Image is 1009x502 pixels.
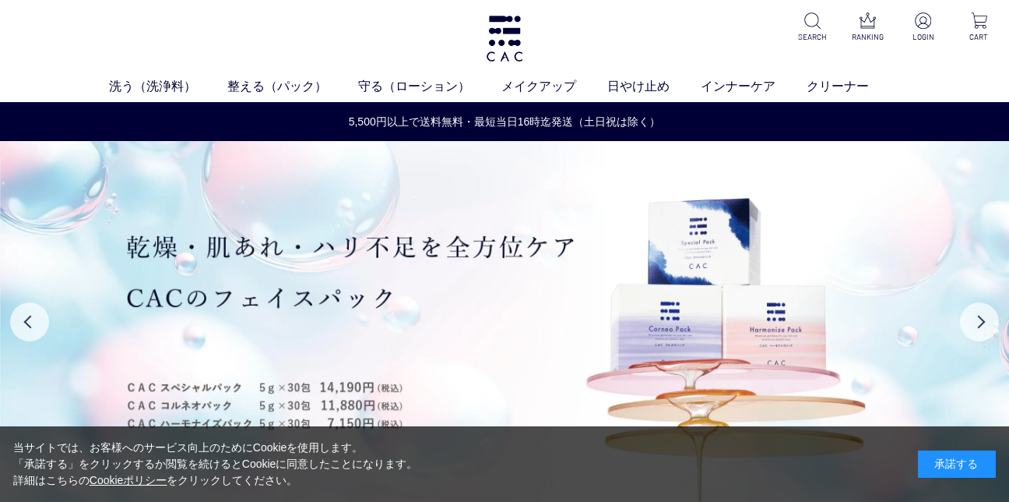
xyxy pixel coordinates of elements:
button: Next [960,302,999,341]
a: LOGIN [905,12,941,43]
p: SEARCH [795,31,831,43]
a: SEARCH [795,12,831,43]
a: 守る（ローション） [358,77,501,96]
p: LOGIN [905,31,941,43]
button: Previous [10,302,49,341]
a: 5,500円以上で送料無料・最短当日16時迄発送（土日祝は除く） [1,114,1008,130]
img: logo [484,16,525,62]
a: クリーナー [807,77,900,96]
a: 洗う（洗浄料） [109,77,227,96]
p: RANKING [850,31,886,43]
a: RANKING [850,12,886,43]
a: メイクアップ [501,77,607,96]
a: 日やけ止め [607,77,701,96]
a: Cookieポリシー [90,474,167,486]
a: インナーケア [701,77,807,96]
div: 承諾する [918,451,996,478]
div: 当サイトでは、お客様へのサービス向上のためにCookieを使用します。 「承諾する」をクリックするか閲覧を続けるとCookieに同意したことになります。 詳細はこちらの をクリックしてください。 [13,440,418,489]
a: 整える（パック） [227,77,358,96]
p: CART [961,31,997,43]
a: CART [961,12,997,43]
